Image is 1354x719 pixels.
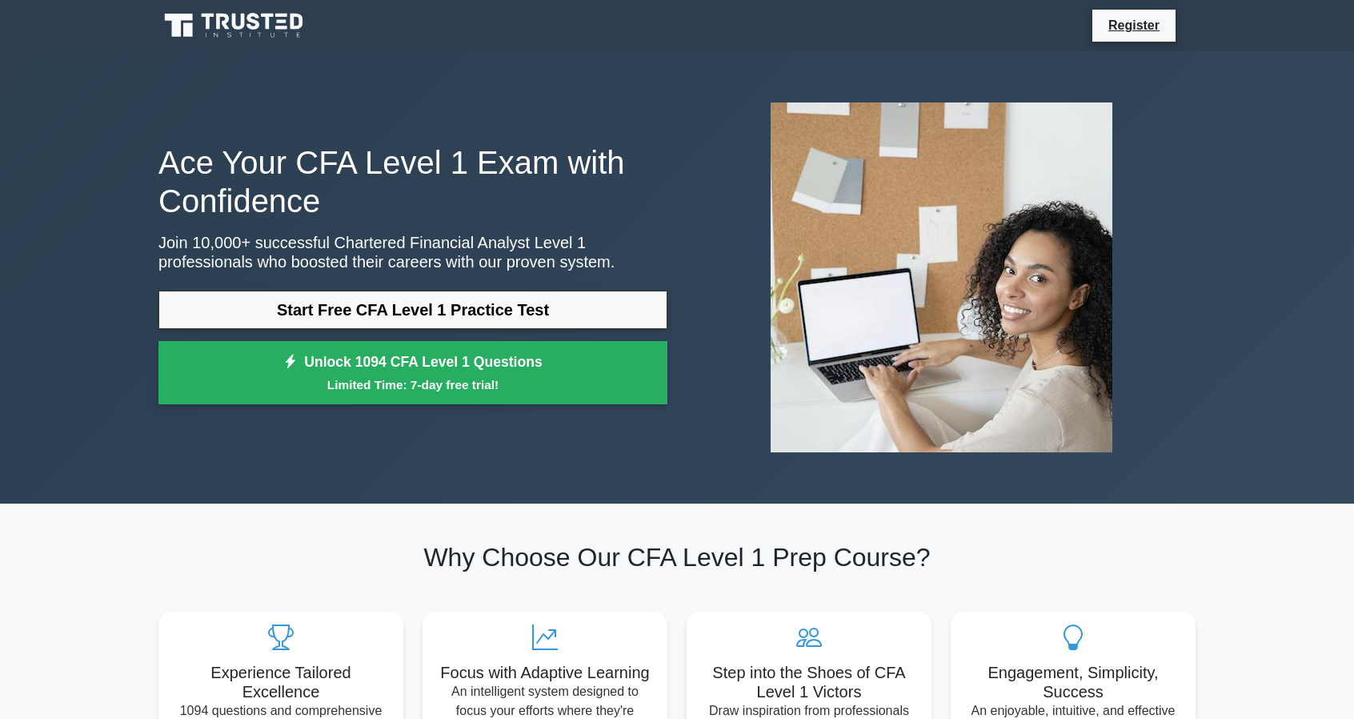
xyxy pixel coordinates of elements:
[158,542,1196,572] h2: Why Choose Our CFA Level 1 Prep Course?
[158,341,667,405] a: Unlock 1094 CFA Level 1 QuestionsLimited Time: 7-day free trial!
[158,233,667,271] p: Join 10,000+ successful Chartered Financial Analyst Level 1 professionals who boosted their caree...
[158,143,667,220] h1: Ace Your CFA Level 1 Exam with Confidence
[699,663,919,701] h5: Step into the Shoes of CFA Level 1 Victors
[963,663,1183,701] h5: Engagement, Simplicity, Success
[178,376,647,394] small: Limited Time: 7-day free trial!
[435,663,655,682] h5: Focus with Adaptive Learning
[171,663,391,701] h5: Experience Tailored Excellence
[158,291,667,329] a: Start Free CFA Level 1 Practice Test
[1099,15,1169,35] a: Register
